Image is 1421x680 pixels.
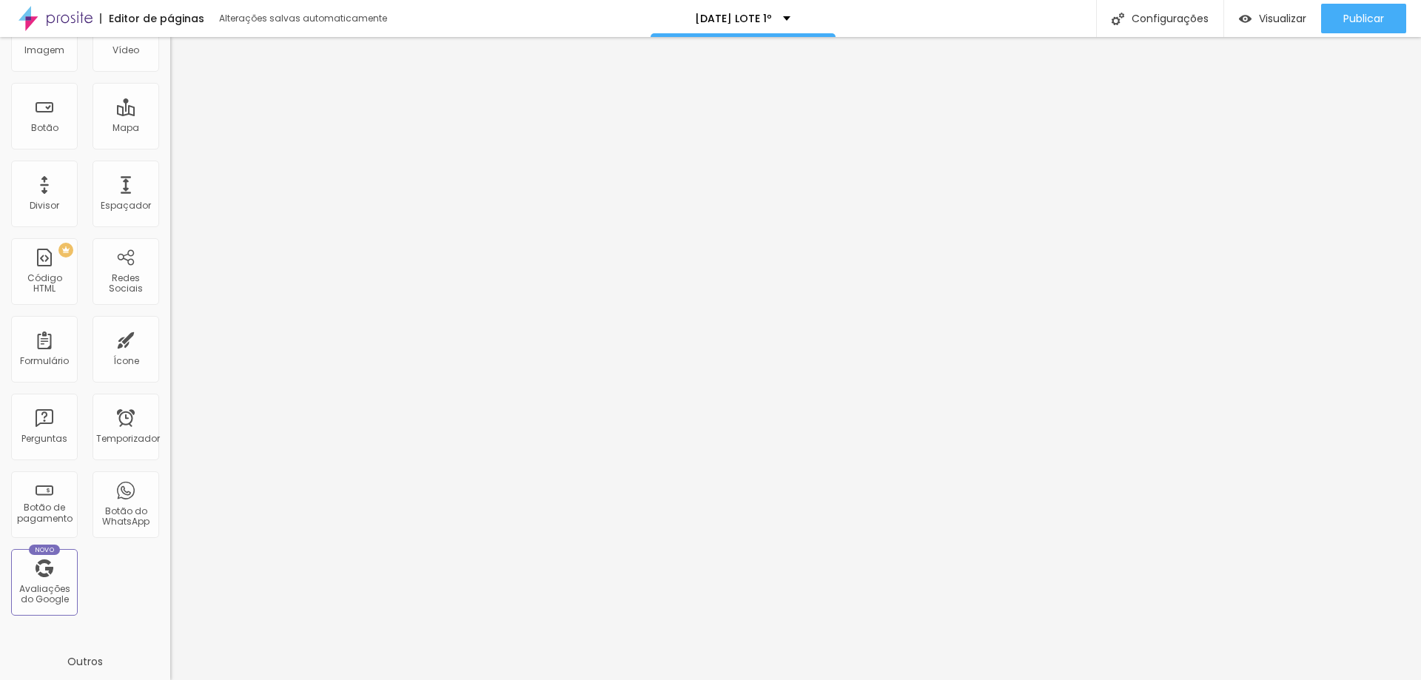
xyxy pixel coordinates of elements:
iframe: Editor [170,37,1421,680]
button: Publicar [1321,4,1406,33]
font: Código HTML [27,272,62,294]
font: Perguntas [21,432,67,445]
font: Avaliações do Google [19,582,70,605]
font: Botão [31,121,58,134]
font: Imagem [24,44,64,56]
font: Outros [67,654,103,669]
font: Botão de pagamento [17,501,73,524]
font: Editor de páginas [109,11,204,26]
font: Novo [35,545,55,554]
font: Formulário [20,354,69,367]
font: Temporizador [96,432,160,445]
font: [DATE] LOTE 1º [695,11,772,26]
font: Vídeo [112,44,139,56]
font: Publicar [1343,11,1384,26]
font: Visualizar [1259,11,1306,26]
img: Ícone [1112,13,1124,25]
font: Mapa [112,121,139,134]
font: Ícone [113,354,139,367]
img: view-1.svg [1239,13,1252,25]
font: Configurações [1132,11,1209,26]
font: Divisor [30,199,59,212]
button: Visualizar [1224,4,1321,33]
font: Redes Sociais [109,272,143,294]
font: Alterações salvas automaticamente [219,12,387,24]
font: Espaçador [101,199,151,212]
font: Botão do WhatsApp [102,505,150,528]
